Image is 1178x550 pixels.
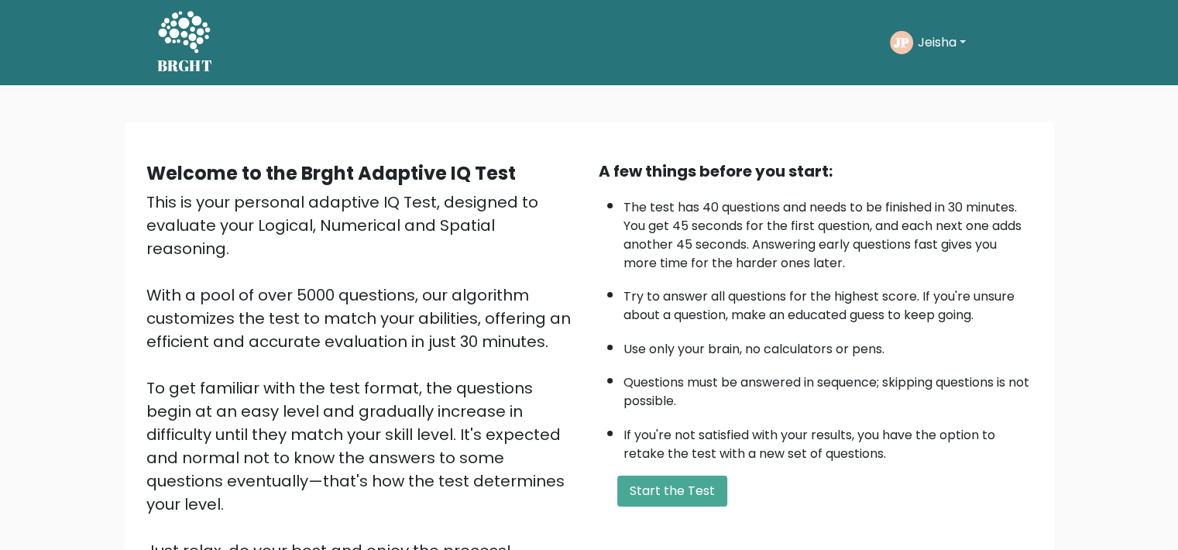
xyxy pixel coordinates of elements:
[599,160,1032,183] div: A few things before you start:
[157,57,213,75] h5: BRGHT
[146,160,516,186] b: Welcome to the Brght Adaptive IQ Test
[894,33,909,51] text: JP
[157,6,213,79] a: BRGHT
[623,332,1032,359] li: Use only your brain, no calculators or pens.
[623,366,1032,411] li: Questions must be answered in sequence; skipping questions is not possible.
[913,33,970,53] button: Jeisha
[617,476,727,507] button: Start the Test
[623,418,1032,463] li: If you're not satisfied with your results, you have the option to retake the test with a new set ...
[623,191,1032,273] li: The test has 40 questions and needs to be finished in 30 minutes. You get 45 seconds for the firs...
[623,280,1032,325] li: Try to answer all questions for the highest score. If you're unsure about a question, make an edu...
